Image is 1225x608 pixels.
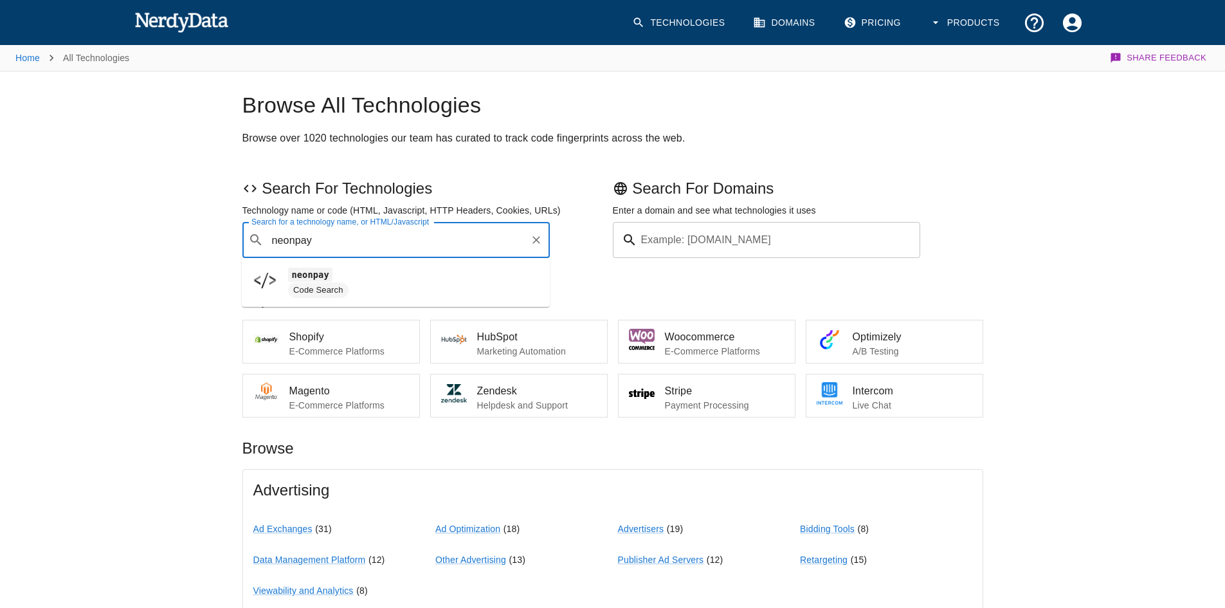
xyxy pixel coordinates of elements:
a: Home [15,53,40,63]
span: ( 18 ) [504,524,520,534]
span: Optimizely [853,329,972,345]
label: Search for a technology name, or HTML/Javascript [251,216,429,227]
button: Clear [527,231,545,249]
a: Advertisers [618,524,664,534]
p: E-Commerce Platforms [289,345,409,358]
p: Enter a domain and see what technologies it uses [613,204,983,217]
span: ( 12 ) [707,555,723,565]
a: Other Advertising [435,555,506,565]
a: Bidding Tools [800,524,855,534]
button: Products [921,4,1010,42]
a: MagentoE-Commerce Platforms [242,374,420,418]
p: Marketing Automation [477,345,597,358]
button: Share Feedback [1108,45,1210,71]
span: ( 19 ) [667,524,684,534]
p: All Technologies [63,51,129,64]
a: StripePayment Processing [618,374,795,418]
a: Ad Optimization [435,524,500,534]
a: Pricing [836,4,911,42]
a: OptimizelyA/B Testing [806,320,983,364]
p: Helpdesk and Support [477,399,597,412]
a: Data Management Platform [253,555,366,565]
a: WoocommerceE-Commerce Platforms [618,320,795,364]
span: Magento [289,383,409,399]
code: neonpay [288,268,332,281]
button: Account Settings [1053,4,1091,42]
span: ( 12 ) [368,555,385,565]
p: Live Chat [853,399,972,412]
span: ( 8 ) [858,524,869,534]
h2: Browse over 1020 technologies our team has curated to track code fingerprints across the web. [242,129,983,147]
p: Technology name or code (HTML, Javascript, HTTP Headers, Cookies, URLs) [242,204,613,217]
a: Retargeting [800,555,848,565]
span: Zendesk [477,383,597,399]
a: Viewability and Analytics [253,585,354,596]
span: ( 15 ) [851,555,867,565]
a: IntercomLive Chat [806,374,983,418]
span: Woocommerce [665,329,785,345]
p: Search For Technologies [242,178,613,199]
p: Popular [242,289,983,309]
a: Domains [745,4,825,42]
span: Stripe [665,383,785,399]
p: E-Commerce Platforms [665,345,785,358]
button: Support and Documentation [1015,4,1053,42]
p: A/B Testing [853,345,972,358]
a: Technologies [624,4,735,42]
p: Payment Processing [665,399,785,412]
img: NerdyData.com [134,9,229,35]
a: Ad Exchanges [253,524,313,534]
span: Shopify [289,329,409,345]
h1: Browse All Technologies [242,92,983,119]
a: Publisher Ad Servers [618,555,704,565]
p: Search For Domains [613,178,983,199]
span: ( 31 ) [315,524,332,534]
a: HubSpotMarketing Automation [430,320,608,364]
a: ZendeskHelpdesk and Support [430,374,608,418]
span: Intercom [853,383,972,399]
span: ( 8 ) [356,585,368,596]
a: ShopifyE-Commerce Platforms [242,320,420,364]
span: ( 13 ) [509,555,526,565]
span: Advertising [253,480,972,501]
p: E-Commerce Platforms [289,399,409,412]
nav: breadcrumb [15,45,129,71]
span: HubSpot [477,329,597,345]
p: Browse [242,438,983,459]
span: Code Search [288,284,349,297]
